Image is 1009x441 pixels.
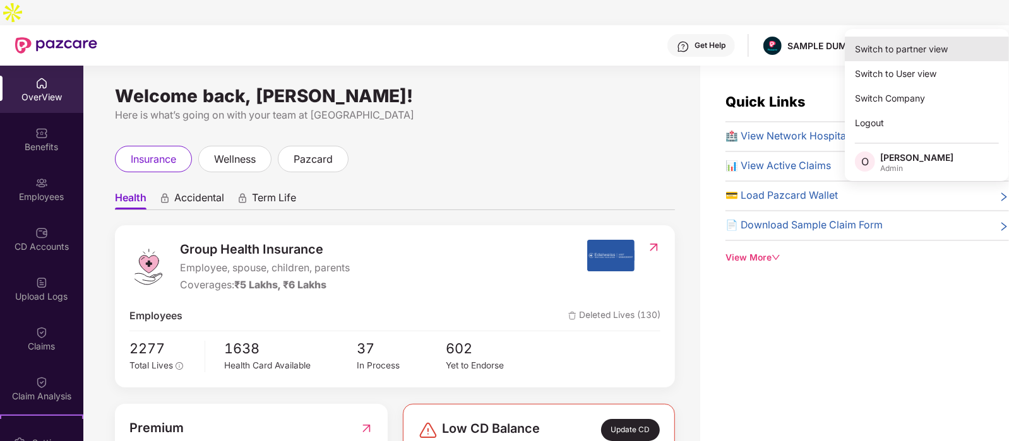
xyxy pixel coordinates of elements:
span: Employee, spouse, children, parents [180,261,350,276]
div: [PERSON_NAME] [880,151,953,163]
span: Accidental [174,191,224,209]
img: svg+xml;base64,PHN2ZyBpZD0iQ2xhaW0iIHhtbG5zPSJodHRwOi8vd3d3LnczLm9yZy8yMDAwL3N2ZyIgd2lkdGg9IjIwIi... [35,326,48,339]
span: Low CD Balance [442,419,540,440]
div: Admin [880,163,953,173]
img: svg+xml;base64,PHN2ZyBpZD0iQmVuZWZpdHMiIHhtbG5zPSJodHRwOi8vd3d3LnczLm9yZy8yMDAwL3N2ZyIgd2lkdGg9Ij... [35,127,48,139]
div: View More [725,251,1009,265]
span: down [772,253,780,262]
span: 37 [357,338,446,359]
span: 1638 [224,338,357,359]
div: Here is what’s going on with your team at [GEOGRAPHIC_DATA] [115,107,675,123]
img: svg+xml;base64,PHN2ZyBpZD0iQ0RfQWNjb3VudHMiIGRhdGEtbmFtZT0iQ0QgQWNjb3VudHMiIHhtbG5zPSJodHRwOi8vd3... [35,226,48,239]
div: animation [237,192,248,204]
div: Update CD [601,419,660,440]
span: 📄 Download Sample Claim Form [725,218,883,233]
span: info-circle [176,362,183,370]
div: Yet to Endorse [446,359,534,373]
span: wellness [214,151,256,167]
div: Switch to partner view [845,37,1009,61]
img: RedirectIcon [647,241,660,254]
img: svg+xml;base64,PHN2ZyBpZD0iRGFuZ2VyLTMyeDMyIiB4bWxucz0iaHR0cDovL3d3dy53My5vcmcvMjAwMC9zdmciIHdpZH... [418,420,438,440]
div: animation [159,192,170,204]
div: Logout [845,110,1009,135]
img: svg+xml;base64,PHN2ZyBpZD0iVXBsb2FkX0xvZ3MiIGRhdGEtbmFtZT0iVXBsb2FkIExvZ3MiIHhtbG5zPSJodHRwOi8vd3... [35,276,48,289]
img: logo [129,248,167,286]
div: Get Help [695,40,725,50]
img: Pazcare_Alternative_logo-01-01.png [763,37,782,55]
img: svg+xml;base64,PHN2ZyBpZD0iSG9tZSIgeG1sbnM9Imh0dHA6Ly93d3cudzMub3JnLzIwMDAvc3ZnIiB3aWR0aD0iMjAiIG... [35,77,48,90]
span: right [999,191,1009,204]
img: svg+xml;base64,PHN2ZyBpZD0iRW1wbG95ZWVzIiB4bWxucz0iaHR0cDovL3d3dy53My5vcmcvMjAwMC9zdmciIHdpZHRoPS... [35,177,48,189]
span: 📊 View Active Claims [725,158,831,174]
img: New Pazcare Logo [15,37,97,54]
div: Health Card Available [224,359,357,373]
span: Group Health Insurance [180,240,350,259]
div: Switch Company [845,86,1009,110]
img: RedirectIcon [360,418,373,438]
span: pazcard [294,151,333,167]
span: Health [115,191,146,209]
span: insurance [131,151,176,167]
span: Deleted Lives (130) [568,309,660,324]
span: ₹5 Lakhs, ₹6 Lakhs [234,279,326,291]
img: svg+xml;base64,PHN2ZyBpZD0iSGVscC0zMngzMiIgeG1sbnM9Imh0dHA6Ly93d3cudzMub3JnLzIwMDAvc3ZnIiB3aWR0aD... [677,40,690,53]
div: In Process [357,359,446,373]
span: Term Life [252,191,296,209]
img: svg+xml;base64,PHN2ZyBpZD0iQ2xhaW0iIHhtbG5zPSJodHRwOi8vd3d3LnczLm9yZy8yMDAwL3N2ZyIgd2lkdGg9IjIwIi... [35,376,48,389]
span: 💳 Load Pazcard Wallet [725,188,838,204]
img: deleteIcon [568,312,576,320]
div: Coverages: [180,278,350,293]
span: right [999,220,1009,233]
div: SAMPLE DUMMY 1 [787,40,868,52]
span: 2277 [129,338,196,359]
div: Welcome back, [PERSON_NAME]! [115,91,675,101]
span: Employees [129,309,182,324]
span: O [861,154,869,169]
div: Switch to User view [845,61,1009,86]
span: Total Lives [129,360,173,370]
span: 602 [446,338,534,359]
img: insurerIcon [587,240,635,271]
span: Premium [129,418,184,438]
span: 🏥 View Network Hospitals [725,129,854,144]
span: Quick Links [725,93,805,110]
